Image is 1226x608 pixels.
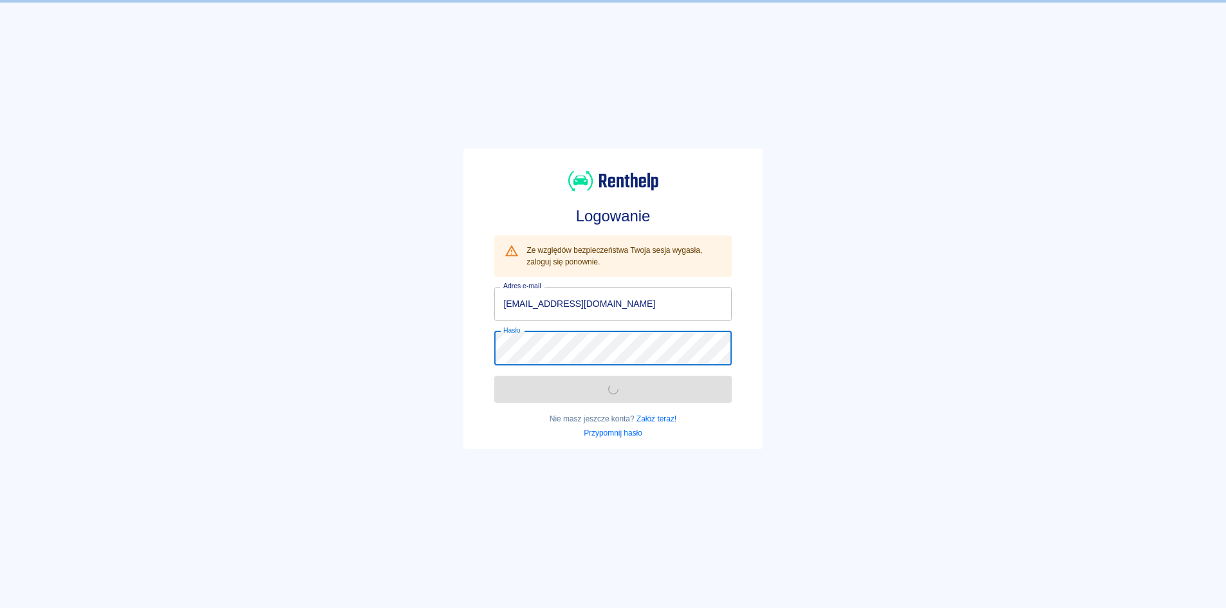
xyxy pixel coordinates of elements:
p: Nie masz jeszcze konta? [494,413,731,425]
img: Renthelp logo [568,169,658,193]
label: Adres e-mail [503,281,541,291]
label: Hasło [503,326,521,335]
h3: Logowanie [494,207,731,225]
div: Ze względów bezpieczeństwa Twoja sesja wygasła, zaloguj się ponownie. [526,239,721,273]
a: Przypomnij hasło [584,428,642,438]
a: Załóż teraz! [636,414,676,423]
